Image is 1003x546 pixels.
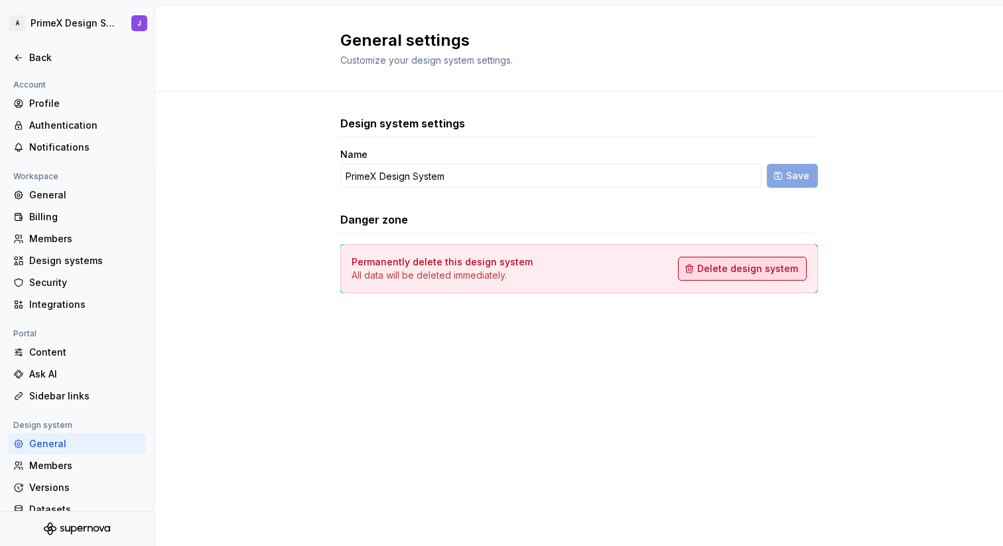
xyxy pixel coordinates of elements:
[678,257,807,281] button: Delete design system
[29,503,141,516] div: Datasets
[29,389,141,403] div: Sidebar links
[8,272,146,293] a: Security
[29,437,141,450] div: General
[340,30,802,51] h2: General settings
[44,522,110,535] svg: Supernova Logo
[8,206,146,228] a: Billing
[8,417,78,433] div: Design system
[29,232,141,245] div: Members
[8,499,146,520] a: Datasets
[29,97,141,110] div: Profile
[29,51,141,64] div: Back
[8,433,146,454] a: General
[340,115,465,131] h3: Design system settings
[8,250,146,271] a: Design systems
[29,141,141,154] div: Notifications
[29,346,141,359] div: Content
[29,254,141,267] div: Design systems
[340,148,368,161] label: Name
[29,119,141,132] div: Authentication
[8,326,42,342] div: Portal
[29,368,141,381] div: Ask AI
[29,298,141,311] div: Integrations
[8,228,146,249] a: Members
[29,188,141,202] div: General
[352,255,533,269] h4: Permanently delete this design system
[8,169,64,184] div: Workspace
[8,47,146,68] a: Back
[3,9,151,38] button: APrimeX Design SystemJ
[8,93,146,114] a: Profile
[29,459,141,472] div: Members
[8,455,146,476] a: Members
[8,364,146,385] a: Ask AI
[8,184,146,206] a: General
[137,18,141,29] div: J
[29,276,141,289] div: Security
[8,294,146,315] a: Integrations
[31,17,115,30] div: PrimeX Design System
[8,342,146,363] a: Content
[29,210,141,224] div: Billing
[340,212,408,228] h3: Danger zone
[352,269,533,282] p: All data will be deleted immediately.
[9,15,25,31] div: A
[8,477,146,498] a: Versions
[697,262,798,275] span: Delete design system
[8,385,146,407] a: Sidebar links
[340,54,513,66] span: Customize your design system settings.
[29,481,141,494] div: Versions
[8,115,146,136] a: Authentication
[8,77,51,93] div: Account
[8,137,146,158] a: Notifications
